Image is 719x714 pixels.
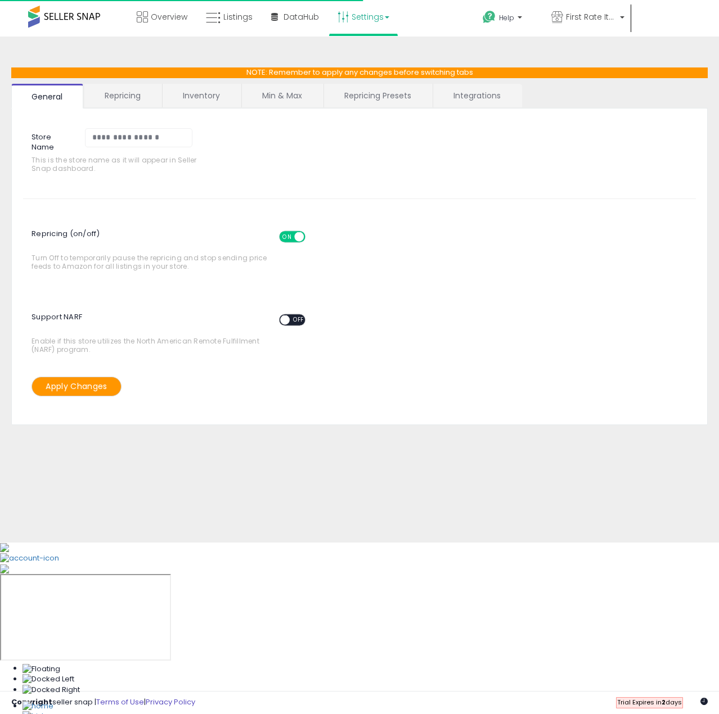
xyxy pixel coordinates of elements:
[223,11,253,22] span: Listings
[32,309,273,354] span: Enable if this store utilizes the North American Remote Fulfillment (NARF) program.
[324,84,432,107] a: Repricing Presets
[32,377,122,396] button: Apply Changes
[474,2,541,37] a: Help
[32,156,198,173] span: This is the store name as it will appear in Seller Snap dashboard.
[84,84,161,107] a: Repricing
[280,232,294,241] span: ON
[23,701,53,712] img: Home
[32,225,273,271] span: Turn Off to temporarily pause the repricing and stop sending price feeds to Amazon for all listin...
[482,10,496,24] i: Get Help
[284,11,319,22] span: DataHub
[566,11,617,22] span: First Rate Items
[499,13,514,22] span: Help
[242,84,322,107] a: Min & Max
[11,67,708,78] p: NOTE: Remember to apply any changes before switching tabs
[304,232,322,241] span: OFF
[23,664,60,675] img: Floating
[32,306,316,337] span: Support NARF
[23,685,80,695] img: Docked Right
[23,674,74,685] img: Docked Left
[11,84,83,109] a: General
[163,84,240,107] a: Inventory
[151,11,187,22] span: Overview
[290,315,308,324] span: OFF
[32,223,316,254] span: Repricing (on/off)
[23,128,77,153] label: Store Name
[433,84,521,107] a: Integrations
